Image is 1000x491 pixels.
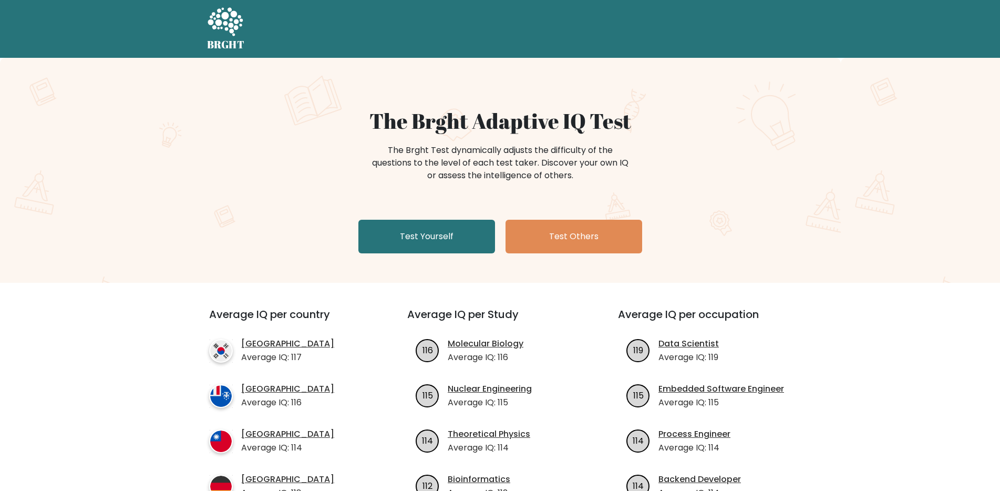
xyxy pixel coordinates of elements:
[448,442,530,454] p: Average IQ: 114
[209,384,233,408] img: country
[658,396,784,409] p: Average IQ: 115
[448,396,532,409] p: Average IQ: 115
[207,4,245,54] a: BRGHT
[633,434,644,446] text: 114
[422,389,433,401] text: 115
[241,428,334,441] a: [GEOGRAPHIC_DATA]
[506,220,642,253] a: Test Others
[241,337,334,350] a: [GEOGRAPHIC_DATA]
[209,308,369,333] h3: Average IQ per country
[207,38,245,51] h5: BRGHT
[658,442,730,454] p: Average IQ: 114
[658,428,730,441] a: Process Engineer
[618,308,803,333] h3: Average IQ per occupation
[658,473,741,486] a: Backend Developer
[448,351,523,364] p: Average IQ: 116
[448,473,510,486] a: Bioinformatics
[448,337,523,350] a: Molecular Biology
[241,396,334,409] p: Average IQ: 116
[241,383,334,395] a: [GEOGRAPHIC_DATA]
[633,344,643,356] text: 119
[241,351,334,364] p: Average IQ: 117
[209,429,233,453] img: country
[658,383,784,395] a: Embedded Software Engineer
[358,220,495,253] a: Test Yourself
[422,434,433,446] text: 114
[241,473,334,486] a: [GEOGRAPHIC_DATA]
[448,428,530,441] a: Theoretical Physics
[448,383,532,395] a: Nuclear Engineering
[633,389,644,401] text: 115
[209,339,233,363] img: country
[241,442,334,454] p: Average IQ: 114
[407,308,593,333] h3: Average IQ per Study
[658,337,719,350] a: Data Scientist
[658,351,719,364] p: Average IQ: 119
[369,144,632,182] div: The Brght Test dynamically adjusts the difficulty of the questions to the level of each test take...
[244,108,757,134] h1: The Brght Adaptive IQ Test
[422,344,433,356] text: 116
